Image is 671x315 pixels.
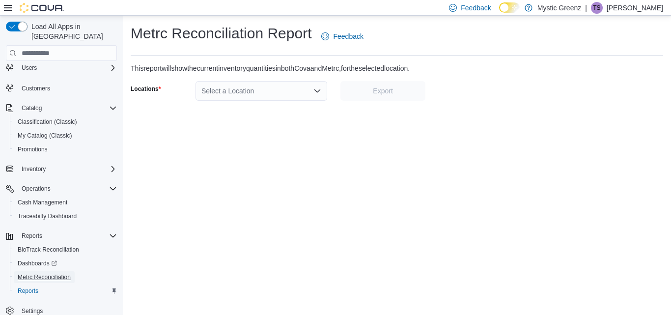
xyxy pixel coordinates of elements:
button: Metrc Reconciliation [10,270,121,284]
button: Customers [2,81,121,95]
span: TS [593,2,600,14]
button: Reports [18,230,46,242]
button: Catalog [2,101,121,115]
span: Load All Apps in [GEOGRAPHIC_DATA] [28,22,117,41]
a: Classification (Classic) [14,116,81,128]
span: Traceabilty Dashboard [18,212,77,220]
span: Reports [14,285,117,297]
span: Inventory [22,165,46,173]
button: Reports [10,284,121,298]
span: Classification (Classic) [18,118,77,126]
div: Tarel Stancle [591,2,603,14]
a: My Catalog (Classic) [14,130,76,142]
p: | [585,2,587,14]
button: BioTrack Reconciliation [10,243,121,257]
span: Inventory [18,163,117,175]
a: Metrc Reconciliation [14,271,75,283]
span: Settings [22,307,43,315]
span: Customers [18,82,117,94]
a: Dashboards [10,257,121,270]
span: Operations [18,183,117,195]
span: Promotions [18,145,48,153]
a: Promotions [14,143,52,155]
a: Dashboards [14,258,61,269]
div: This report will show the current inventory quantities in both Cova and Metrc, for the selected l... [131,63,410,73]
span: Reports [18,287,38,295]
span: Users [22,64,37,72]
span: BioTrack Reconciliation [14,244,117,256]
span: Promotions [14,143,117,155]
button: Reports [2,229,121,243]
span: Metrc Reconciliation [18,273,71,281]
span: Traceabilty Dashboard [14,210,117,222]
span: Catalog [18,102,117,114]
span: Classification (Classic) [14,116,117,128]
button: My Catalog (Classic) [10,129,121,143]
button: Users [18,62,41,74]
button: Users [2,61,121,75]
h1: Metrc Reconciliation Report [131,24,311,43]
button: Operations [2,182,121,196]
a: Customers [18,83,54,94]
span: Dashboards [14,258,117,269]
a: BioTrack Reconciliation [14,244,83,256]
button: Inventory [2,162,121,176]
p: Mystic Greenz [537,2,581,14]
span: Catalog [22,104,42,112]
span: Customers [22,85,50,92]
span: Operations [22,185,51,193]
span: Export [373,86,392,96]
button: Open list of options [313,87,321,95]
span: Users [18,62,117,74]
span: Cash Management [14,197,117,208]
span: Reports [22,232,42,240]
button: Operations [18,183,55,195]
button: Inventory [18,163,50,175]
span: Dashboards [18,259,57,267]
span: My Catalog (Classic) [18,132,72,140]
a: Traceabilty Dashboard [14,210,81,222]
a: Reports [14,285,42,297]
p: [PERSON_NAME] [607,2,663,14]
label: Locations [131,85,161,93]
a: Feedback [317,27,367,46]
span: My Catalog (Classic) [14,130,117,142]
span: Feedback [333,31,363,41]
a: Cash Management [14,197,71,208]
span: Reports [18,230,117,242]
button: Classification (Classic) [10,115,121,129]
button: Traceabilty Dashboard [10,209,121,223]
span: BioTrack Reconciliation [18,246,79,254]
input: Dark Mode [499,2,520,13]
img: Cova [20,3,64,13]
button: Export [340,81,425,101]
button: Promotions [10,143,121,156]
span: Cash Management [18,199,67,206]
span: Feedback [461,3,491,13]
button: Cash Management [10,196,121,209]
span: Metrc Reconciliation [14,271,117,283]
button: Catalog [18,102,46,114]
